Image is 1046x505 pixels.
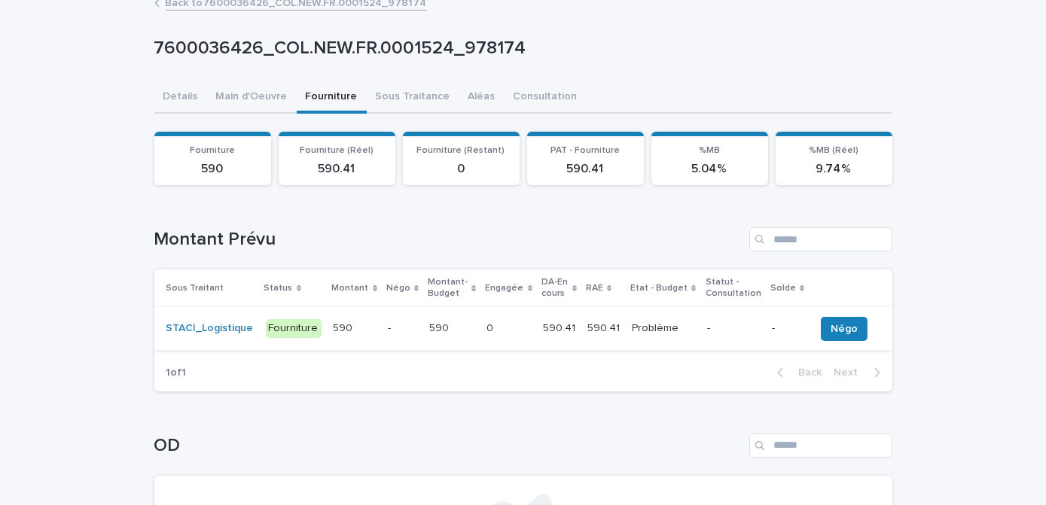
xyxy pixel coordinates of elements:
p: Sous Traitant [166,280,224,297]
a: STACI_Logistique [166,322,254,335]
p: - [388,322,417,335]
p: Montant-Budget [428,274,468,302]
button: Consultation [505,82,587,114]
button: Négo [821,317,868,341]
p: Problème [632,319,682,335]
p: 590.41 [587,319,623,335]
p: Montant [332,280,369,297]
p: Etat - Budget [630,280,688,297]
input: Search [749,227,892,251]
p: 5.04 % [660,162,759,176]
p: - [772,322,803,335]
p: Statut - Consultation [706,274,761,302]
input: Search [749,434,892,458]
p: 590 [334,319,356,335]
button: Main d'Oeuvre [207,82,297,114]
span: %MB [699,146,720,155]
p: 0 [412,162,511,176]
button: Back [765,366,828,379]
p: 7600036426_COL.NEW.FR.0001524_978174 [154,38,886,59]
button: Sous Traitance [367,82,459,114]
span: Back [790,367,822,378]
p: 590.41 [288,162,386,176]
p: - [707,322,760,335]
h1: Montant Prévu [154,229,743,251]
span: Négo [831,321,858,336]
button: Aléas [459,82,505,114]
p: 590.41 [536,162,635,176]
div: Fourniture [266,319,322,338]
p: 590.41 [543,319,578,335]
h1: OD [154,435,743,457]
button: Fourniture [297,82,367,114]
tr: STACI_Logistique Fourniture590590 -590590 00 590.41590.41 590.41590.41 ProblèmeProblème --Négo [154,307,892,351]
p: Status [264,280,293,297]
p: 9.74 % [785,162,883,176]
button: Details [154,82,207,114]
p: 0 [487,319,497,335]
p: RAE [586,280,603,297]
span: Fourniture (Restant) [417,146,505,155]
span: %MB (Réel) [809,146,858,155]
p: Négo [386,280,410,297]
p: Engagée [486,280,524,297]
button: Next [828,366,892,379]
p: 590 [429,319,452,335]
span: Fourniture (Réel) [300,146,374,155]
p: Solde [770,280,796,297]
p: 1 of 1 [154,354,199,391]
p: DA-En cours [541,274,569,302]
span: PAT - Fourniture [550,146,620,155]
p: 590 [163,162,262,176]
span: Next [834,367,868,378]
span: Fourniture [190,146,235,155]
